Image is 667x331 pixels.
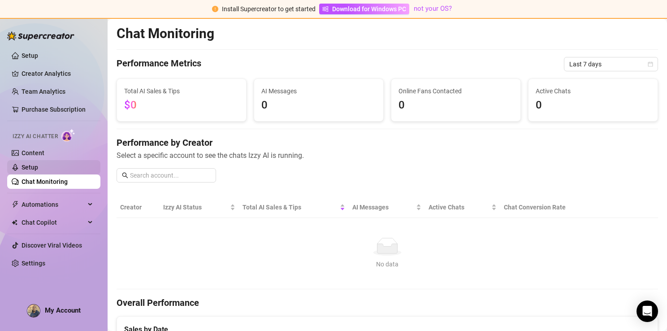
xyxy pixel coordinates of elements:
span: Total AI Sales & Tips [124,86,239,96]
a: Chat Monitoring [22,178,68,185]
th: AI Messages [349,197,425,218]
span: My Account [45,306,81,314]
th: Active Chats [425,197,500,218]
div: No data [124,259,651,269]
a: Setup [22,164,38,171]
span: Izzy AI Chatter [13,132,58,141]
th: Izzy AI Status [160,197,239,218]
span: Izzy AI Status [163,202,228,212]
a: Setup [22,52,38,59]
span: Active Chats [429,202,489,212]
span: Active Chats [536,86,650,96]
span: Chat Copilot [22,215,85,230]
span: Select a specific account to see the chats Izzy AI is running. [117,150,658,161]
span: Automations [22,197,85,212]
th: Creator [117,197,160,218]
span: Total AI Sales & Tips [243,202,338,212]
span: $0 [124,99,137,111]
th: Total AI Sales & Tips [239,197,349,218]
th: Chat Conversion Rate [500,197,604,218]
a: Creator Analytics [22,66,93,81]
span: windows [322,6,329,12]
a: Content [22,149,44,157]
h4: Performance by Creator [117,136,658,149]
span: thunderbolt [12,201,19,208]
a: not your OS? [414,4,452,13]
span: calendar [648,61,653,67]
span: Install Supercreator to get started [222,5,316,13]
a: Download for Windows PC [319,4,409,14]
span: Online Fans Contacted [398,86,513,96]
a: Team Analytics [22,88,65,95]
h4: Performance Metrics [117,57,201,71]
span: Download for Windows PC [332,4,406,14]
span: Last 7 days [569,57,653,71]
a: Purchase Subscription [22,106,86,113]
div: Open Intercom Messenger [637,301,658,322]
img: logo-BBDzfeDw.svg [7,31,74,40]
img: Chat Copilot [12,219,17,226]
a: Settings [22,260,45,267]
span: 0 [536,97,650,114]
img: AI Chatter [61,129,75,142]
h2: Chat Monitoring [117,25,214,42]
span: AI Messages [261,86,376,96]
input: Search account... [130,170,211,180]
span: exclamation-circle [212,6,218,12]
span: 0 [261,97,376,114]
span: 0 [398,97,513,114]
span: AI Messages [352,202,414,212]
span: search [122,172,128,179]
h4: Overall Performance [117,296,658,309]
img: ACg8ocJJtfuJxLFmshxZ4YXtSt1M6v5R7EslQ-H9RVofZGIX-zv95Ha_PQ=s96-c [27,305,40,317]
a: Discover Viral Videos [22,242,82,249]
